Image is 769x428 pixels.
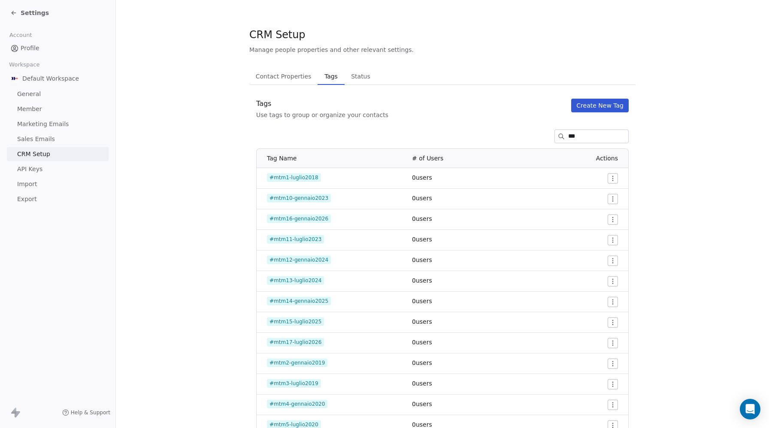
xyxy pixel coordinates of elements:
[249,45,414,54] span: Manage people properties and other relevant settings.
[267,276,324,285] span: #mtm13-luglio2024
[321,70,341,82] span: Tags
[740,399,760,419] div: Open Intercom Messenger
[7,41,109,55] a: Profile
[17,135,55,144] span: Sales Emails
[71,409,110,416] span: Help & Support
[412,339,432,346] span: 0 users
[7,87,109,101] a: General
[17,165,42,174] span: API Keys
[7,132,109,146] a: Sales Emails
[412,359,432,366] span: 0 users
[412,195,432,202] span: 0 users
[412,298,432,304] span: 0 users
[267,194,331,202] span: #mtm10-gennaio2023
[17,105,42,114] span: Member
[267,155,297,162] span: Tag Name
[7,117,109,131] a: Marketing Emails
[412,236,432,243] span: 0 users
[348,70,374,82] span: Status
[267,359,327,367] span: #mtm2-gennaio2019
[7,192,109,206] a: Export
[10,74,19,83] img: AVATAR%20METASKILL%20-%20Colori%20Positivo.png
[17,150,50,159] span: CRM Setup
[6,29,36,42] span: Account
[21,44,39,53] span: Profile
[17,180,37,189] span: Import
[256,99,388,109] div: Tags
[249,28,305,41] span: CRM Setup
[596,155,618,162] span: Actions
[267,338,324,347] span: #mtm17-luglio2026
[412,318,432,325] span: 0 users
[7,162,109,176] a: API Keys
[267,297,331,305] span: #mtm14-gennaio2025
[62,409,110,416] a: Help & Support
[17,90,41,99] span: General
[256,111,388,119] div: Use tags to group or organize your contacts
[412,401,432,407] span: 0 users
[267,173,321,182] span: #mtm1-luglio2018
[267,379,321,388] span: #mtm3-luglio2019
[10,9,49,17] a: Settings
[267,317,324,326] span: #mtm15-luglio2025
[17,120,69,129] span: Marketing Emails
[267,256,331,264] span: #mtm12-gennaio2024
[412,155,443,162] span: # of Users
[7,147,109,161] a: CRM Setup
[412,256,432,263] span: 0 users
[412,215,432,222] span: 0 users
[22,74,79,83] span: Default Workspace
[267,214,331,223] span: #mtm16-gennaio2026
[267,400,327,408] span: #mtm4-gennaio2020
[21,9,49,17] span: Settings
[7,102,109,116] a: Member
[412,421,432,428] span: 0 users
[17,195,37,204] span: Export
[412,174,432,181] span: 0 users
[267,235,324,244] span: #mtm11-luglio2023
[6,58,43,71] span: Workspace
[571,99,629,112] button: Create New Tag
[412,380,432,387] span: 0 users
[7,177,109,191] a: Import
[252,70,315,82] span: Contact Properties
[412,277,432,284] span: 0 users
